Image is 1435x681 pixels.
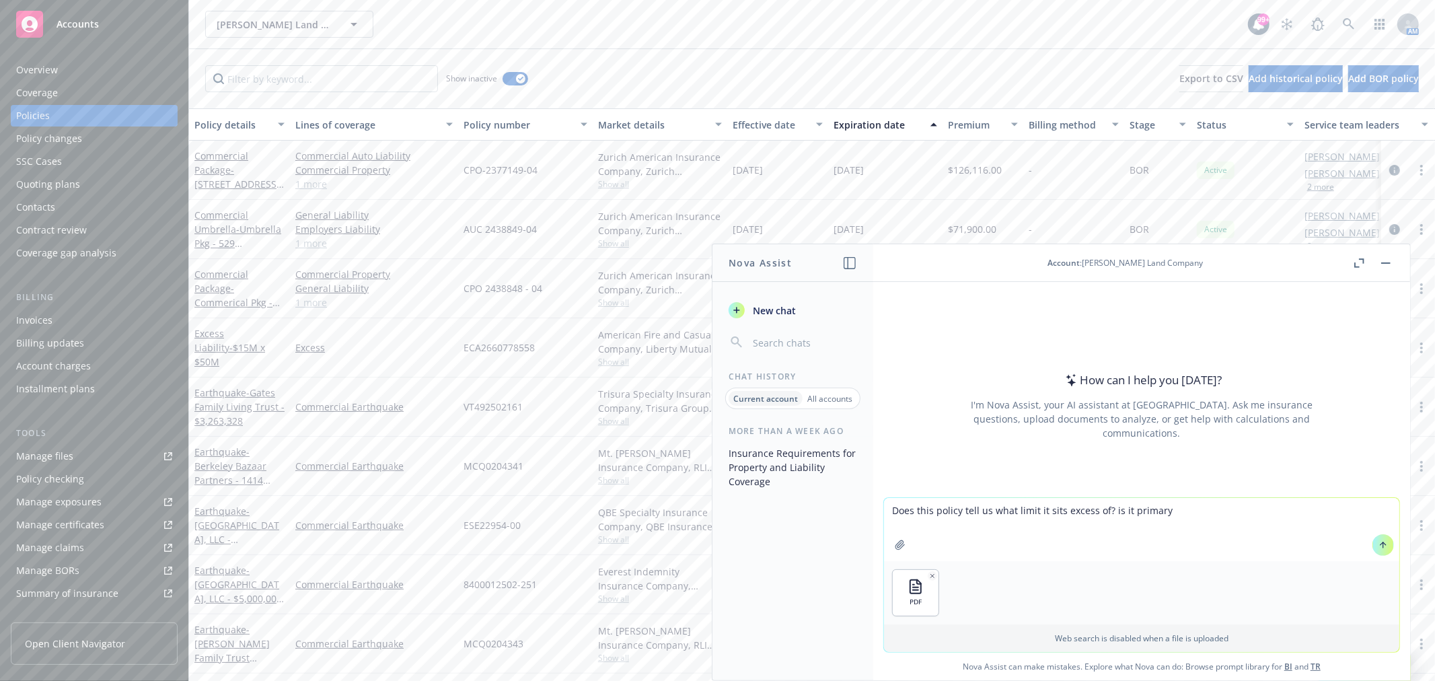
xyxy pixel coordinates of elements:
[16,310,52,331] div: Invoices
[194,623,270,678] a: Earthquake
[217,17,333,32] span: [PERSON_NAME] Land Company
[464,400,523,414] span: VT492502161
[295,459,453,473] a: Commercial Earthquake
[194,386,285,427] a: Earthquake
[464,118,573,132] div: Policy number
[1335,11,1362,38] a: Search
[1048,257,1204,268] div: : [PERSON_NAME] Land Company
[16,219,87,241] div: Contract review
[598,624,722,652] div: Mt. [PERSON_NAME] Insurance Company, RLI Corp, Amwins
[948,118,1003,132] div: Premium
[194,327,265,368] a: Excess Liability
[712,371,873,382] div: Chat History
[1202,223,1229,236] span: Active
[11,560,178,581] a: Manage BORs
[1284,661,1292,672] a: BI
[205,11,373,38] button: [PERSON_NAME] Land Company
[16,468,84,490] div: Policy checking
[723,298,862,322] button: New chat
[11,583,178,604] a: Summary of insurance
[910,598,922,606] span: PDF
[194,564,282,619] a: Earthquake
[295,208,453,222] a: General Liability
[464,459,523,473] span: MCQ0204341
[893,570,939,616] button: PDF
[1348,65,1419,92] button: Add BOR policy
[598,150,722,178] div: Zurich American Insurance Company, Zurich Insurance Group
[598,565,722,593] div: Everest Indemnity Insurance Company, [GEOGRAPHIC_DATA], Amwins
[194,505,279,574] a: Earthquake
[598,505,722,534] div: QBE Specialty Insurance Company, QBE Insurance Group, Amwins
[295,637,453,651] a: Commercial Earthquake
[295,118,438,132] div: Lines of coverage
[464,340,535,355] span: ECA2660778558
[57,19,99,30] span: Accounts
[598,415,722,427] span: Show all
[750,303,796,318] span: New chat
[1048,257,1080,268] span: Account
[1202,164,1229,176] span: Active
[11,196,178,218] a: Contacts
[464,518,521,532] span: ESE22954-00
[892,633,1391,644] p: Web search is disabled when a file is uploaded
[11,427,178,440] div: Tools
[1348,72,1419,85] span: Add BOR policy
[1179,72,1243,85] span: Export to CSV
[1413,221,1430,238] a: more
[948,222,996,236] span: $71,900.00
[834,222,864,236] span: [DATE]
[733,118,808,132] div: Effective date
[598,534,722,545] span: Show all
[598,446,722,474] div: Mt. [PERSON_NAME] Insurance Company, RLI Corp, Amwins
[458,108,593,141] button: Policy number
[1307,183,1334,191] button: 2 more
[733,222,763,236] span: [DATE]
[1413,517,1430,534] a: more
[1304,11,1331,38] a: Report a Bug
[11,537,178,559] a: Manage claims
[464,281,542,295] span: CPO 2438848 - 04
[295,281,453,295] a: General Liability
[1304,118,1413,132] div: Service team leaders
[446,73,497,84] span: Show inactive
[733,393,798,404] p: Current account
[834,163,864,177] span: [DATE]
[884,498,1399,561] textarea: Does this policy tell us what limit it sits excess of? is it primary
[295,267,453,281] a: Commercial Property
[750,333,857,352] input: Search chats
[598,118,707,132] div: Market details
[11,291,178,304] div: Billing
[1413,162,1430,178] a: more
[1249,65,1343,92] button: Add historical policy
[598,209,722,238] div: Zurich American Insurance Company, Zurich Insurance Group
[11,491,178,513] a: Manage exposures
[1029,222,1032,236] span: -
[948,163,1002,177] span: $126,116.00
[16,583,118,604] div: Summary of insurance
[1257,13,1270,26] div: 99+
[16,196,55,218] div: Contacts
[464,163,538,177] span: CPO-2377149-04
[194,341,265,368] span: - $15M x $50M
[11,310,178,331] a: Invoices
[733,163,763,177] span: [DATE]
[16,128,82,149] div: Policy changes
[11,5,178,43] a: Accounts
[11,378,178,400] a: Installment plans
[11,514,178,536] a: Manage certificates
[295,236,453,250] a: 1 more
[828,108,943,141] button: Expiration date
[464,577,537,592] span: 8400012502-251
[194,223,283,264] span: - Umbrella Pkg - 529 [PERSON_NAME] ST
[16,560,79,581] div: Manage BORs
[194,268,280,337] a: Commercial Package
[295,400,453,414] a: Commercial Earthquake
[598,328,722,356] div: American Fire and Casualty Company, Liberty Mutual
[943,108,1023,141] button: Premium
[16,82,58,104] div: Coverage
[1413,458,1430,474] a: more
[598,268,722,297] div: Zurich American Insurance Company, Zurich Insurance Group
[11,242,178,264] a: Coverage gap analysis
[598,652,722,664] span: Show all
